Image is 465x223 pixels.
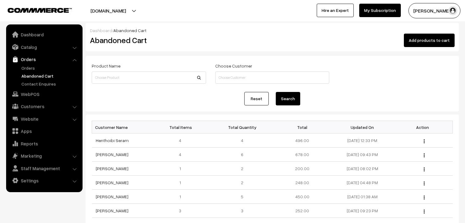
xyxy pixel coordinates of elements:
[8,126,80,137] a: Apps
[424,196,425,199] img: Menu
[212,176,272,190] td: 2
[152,204,212,218] td: 3
[8,150,80,161] a: Marketing
[272,121,332,133] th: Total
[8,175,80,186] a: Settings
[272,148,332,162] td: 678.00
[332,133,393,148] td: [DATE] 12:33 PM
[332,148,393,162] td: [DATE] 09:43 PM
[408,3,460,18] button: [PERSON_NAME]…
[152,133,212,148] td: 4
[424,181,425,185] img: Menu
[8,42,80,53] a: Catalog
[92,63,120,69] label: Product Name
[424,210,425,214] img: Menu
[8,89,80,100] a: WebPOS
[215,71,330,84] input: Choose Customer
[393,121,453,133] th: Action
[448,6,457,15] img: user
[20,65,80,71] a: Orders
[272,204,332,218] td: 252.00
[113,28,146,33] span: Abandoned Cart
[92,71,206,84] input: Choose Product
[152,121,212,133] th: Total Items
[332,190,393,204] td: [DATE] 01:38 AM
[272,176,332,190] td: 248.00
[90,35,205,45] h2: Abandoned Cart
[90,27,455,34] div: /
[332,121,393,133] th: Updated On
[244,92,269,105] a: Reset
[272,162,332,176] td: 200.00
[272,133,332,148] td: 496.00
[8,101,80,112] a: Customers
[96,152,128,157] a: [PERSON_NAME]
[96,194,128,199] a: [PERSON_NAME]
[152,148,212,162] td: 4
[276,92,300,105] button: Search
[96,166,128,171] a: [PERSON_NAME]
[8,29,80,40] a: Dashboard
[212,204,272,218] td: 3
[8,8,72,13] img: COMMMERCE
[96,138,129,143] a: Henthoibi Seram
[212,121,272,133] th: Total Quantity
[424,139,425,143] img: Menu
[424,167,425,171] img: Menu
[90,28,112,33] a: Dashboard
[424,153,425,157] img: Menu
[212,162,272,176] td: 2
[92,121,152,133] th: Customer Name
[212,190,272,204] td: 5
[152,176,212,190] td: 1
[404,34,455,47] button: Add products to cart
[8,138,80,149] a: Reports
[96,180,128,185] a: [PERSON_NAME]
[152,190,212,204] td: 1
[20,81,80,87] a: Contact Enquires
[20,73,80,79] a: Abandoned Cart
[317,4,354,17] a: Hire an Expert
[359,4,401,17] a: My Subscription
[8,113,80,124] a: Website
[212,133,272,148] td: 4
[8,163,80,174] a: Staff Management
[272,190,332,204] td: 450.00
[8,6,61,13] a: COMMMERCE
[96,208,128,213] a: [PERSON_NAME]
[332,176,393,190] td: [DATE] 04:48 PM
[332,162,393,176] td: [DATE] 08:02 PM
[8,54,80,65] a: Orders
[152,162,212,176] td: 1
[332,204,393,218] td: [DATE] 09:23 PM
[212,148,272,162] td: 6
[69,3,147,18] button: [DOMAIN_NAME]
[215,63,252,69] label: Choose Customer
